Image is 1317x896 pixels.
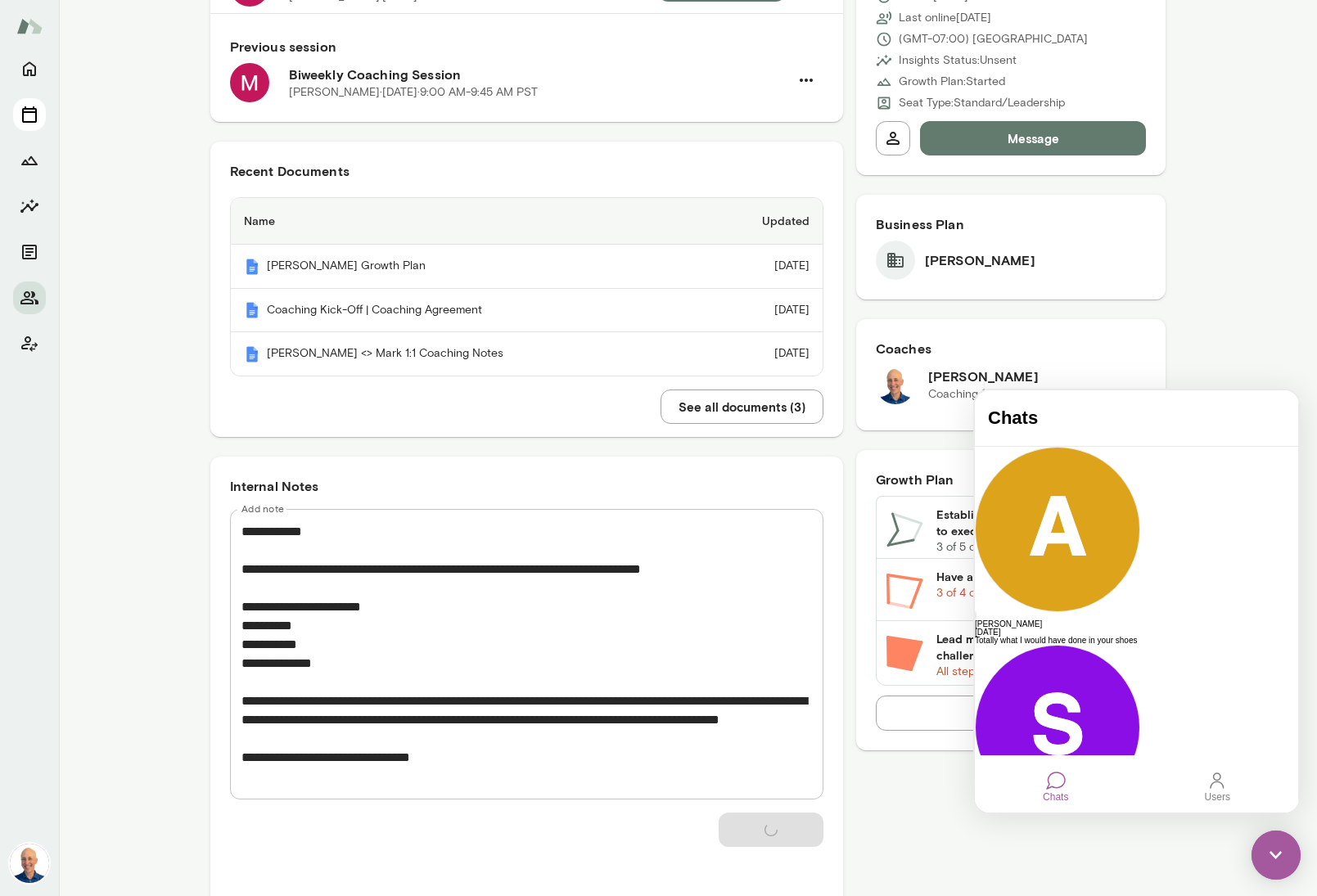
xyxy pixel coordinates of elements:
[13,98,46,131] button: Sessions
[244,259,260,275] img: Mento | Coaching sessions
[241,502,284,516] label: Add note
[230,476,823,496] h6: Internal Notes
[13,52,46,85] button: Home
[899,10,991,26] p: Last online [DATE]
[899,95,1065,111] p: Seat Type: Standard/Leadership
[71,380,91,400] div: Chats
[13,144,46,177] button: Growth Plan
[231,332,701,376] th: [PERSON_NAME] <> Mark 1:1 Coaching Notes
[231,245,701,289] th: [PERSON_NAME] Growth Plan
[936,569,1136,585] h6: Have a partnership with leadership
[876,696,1147,730] button: See plan
[232,380,252,400] div: Users
[231,289,701,333] th: Coaching Kick-Off | Coaching Agreement
[244,346,260,362] img: Mento | Coaching sessions
[13,327,46,360] button: Client app
[936,585,1136,601] p: 3 of 4 complete
[13,236,46,268] button: Documents
[899,31,1088,47] p: (GMT-07:00) [GEOGRAPHIC_DATA]
[876,214,1147,234] h6: Business Plan
[701,332,823,376] td: [DATE]
[936,664,1136,680] p: All steps complete!
[928,386,1047,403] p: Coaching for 6 months
[661,389,823,424] button: See all documents (3)
[876,470,1147,489] h6: Growth Plan
[899,74,1005,90] p: Growth Plan: Started
[16,11,43,42] img: Mento
[231,198,701,245] th: Name
[230,400,255,412] div: Users
[701,198,823,245] th: Updated
[13,190,46,223] button: Insights
[899,52,1017,69] p: Insights Status: Unsent
[925,250,1035,270] h6: [PERSON_NAME]
[68,400,93,412] div: Chats
[701,289,823,333] td: [DATE]
[920,121,1147,155] button: Message
[936,631,1136,664] h6: Lead my group to overcome our challenges with scalable solutions
[230,37,823,56] h6: Previous session
[876,339,1147,358] h6: Coaches
[701,245,823,289] td: [DATE]
[10,844,49,883] img: Mark Lazen
[13,281,46,314] button: Members
[936,539,1136,556] p: 3 of 5 complete
[928,367,1047,386] h6: [PERSON_NAME]
[244,302,260,318] img: Mento | Coaching sessions
[876,365,915,404] img: Mark Lazen
[13,17,310,38] h4: Chats
[936,507,1136,539] h6: Establish confidence in our ability to execute at any needed level on the stage
[289,84,538,101] p: [PERSON_NAME] · [DATE] · 9:00 AM-9:45 AM PST
[230,161,823,181] h6: Recent Documents
[289,65,789,84] h6: Biweekly Coaching Session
